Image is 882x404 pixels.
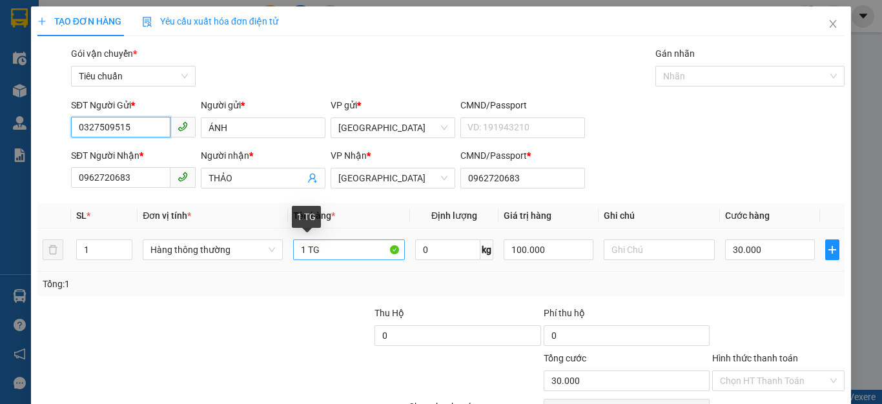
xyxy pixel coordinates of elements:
[480,239,493,260] span: kg
[201,148,325,163] div: Người nhận
[71,98,196,112] div: SĐT Người Gửi
[504,210,551,221] span: Giá trị hàng
[178,172,188,182] span: phone
[307,173,318,183] span: user-add
[37,17,46,26] span: plus
[338,118,447,137] span: Phú Lâm
[725,210,770,221] span: Cước hàng
[815,6,851,43] button: Close
[6,6,52,52] img: logo.jpg
[712,353,798,363] label: Hình thức thanh toán
[71,148,196,163] div: SĐT Người Nhận
[338,168,447,188] span: Đà Lạt
[150,240,275,259] span: Hàng thông thường
[43,277,342,291] div: Tổng: 1
[431,210,477,221] span: Định lượng
[826,245,839,255] span: plus
[825,239,840,260] button: plus
[142,16,278,26] span: Yêu cầu xuất hóa đơn điện tử
[599,203,721,228] th: Ghi chú
[293,239,405,260] input: VD: Bàn, Ghế
[460,148,585,163] div: CMND/Passport
[71,48,137,59] span: Gói vận chuyển
[331,150,367,161] span: VP Nhận
[544,306,710,325] div: Phí thu hộ
[504,239,593,260] input: 0
[178,121,188,132] span: phone
[460,98,585,112] div: CMND/Passport
[828,19,838,29] span: close
[604,239,715,260] input: Ghi Chú
[89,70,172,98] li: VP Đà Lạt ( Dọc Đường )
[76,210,87,221] span: SL
[143,210,191,221] span: Đơn vị tính
[374,308,404,318] span: Thu Hộ
[655,48,695,59] label: Gán nhãn
[37,16,121,26] span: TẠO ĐƠN HÀNG
[544,353,586,363] span: Tổng cước
[79,66,188,86] span: Tiêu chuẩn
[201,98,325,112] div: Người gửi
[331,98,455,112] div: VP gửi
[43,239,63,260] button: delete
[6,70,89,112] li: VP [GEOGRAPHIC_DATA]
[292,206,321,228] div: 1 TG
[6,6,187,55] li: Xe khách Mộc Thảo
[142,17,152,27] img: icon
